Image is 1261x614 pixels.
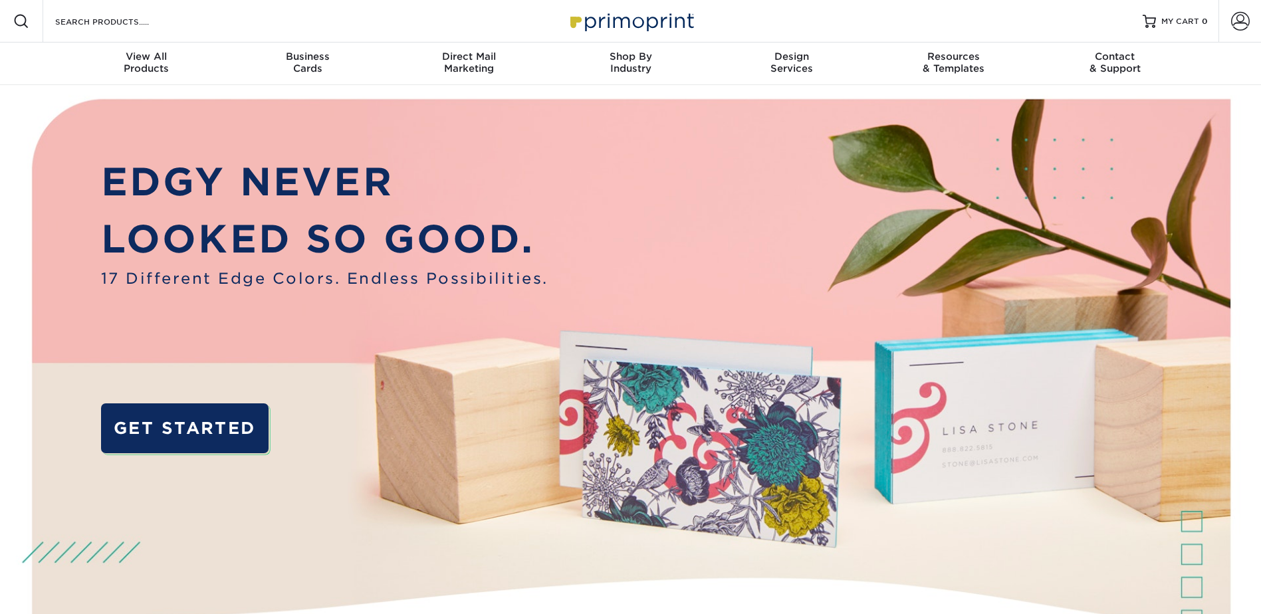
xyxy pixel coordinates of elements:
[101,211,548,267] p: LOOKED SO GOOD.
[873,43,1034,85] a: Resources& Templates
[711,51,873,62] span: Design
[388,43,550,85] a: Direct MailMarketing
[101,267,548,290] span: 17 Different Edge Colors. Endless Possibilities.
[873,51,1034,74] div: & Templates
[227,43,388,85] a: BusinessCards
[550,43,711,85] a: Shop ByIndustry
[54,13,183,29] input: SEARCH PRODUCTS.....
[711,51,873,74] div: Services
[66,51,227,62] span: View All
[550,51,711,74] div: Industry
[1161,16,1199,27] span: MY CART
[1034,51,1196,74] div: & Support
[388,51,550,62] span: Direct Mail
[1034,43,1196,85] a: Contact& Support
[66,51,227,74] div: Products
[1034,51,1196,62] span: Contact
[564,7,697,35] img: Primoprint
[101,403,269,453] a: GET STARTED
[101,153,548,210] p: EDGY NEVER
[227,51,388,62] span: Business
[873,51,1034,62] span: Resources
[388,51,550,74] div: Marketing
[711,43,873,85] a: DesignServices
[550,51,711,62] span: Shop By
[1202,17,1208,26] span: 0
[227,51,388,74] div: Cards
[66,43,227,85] a: View AllProducts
